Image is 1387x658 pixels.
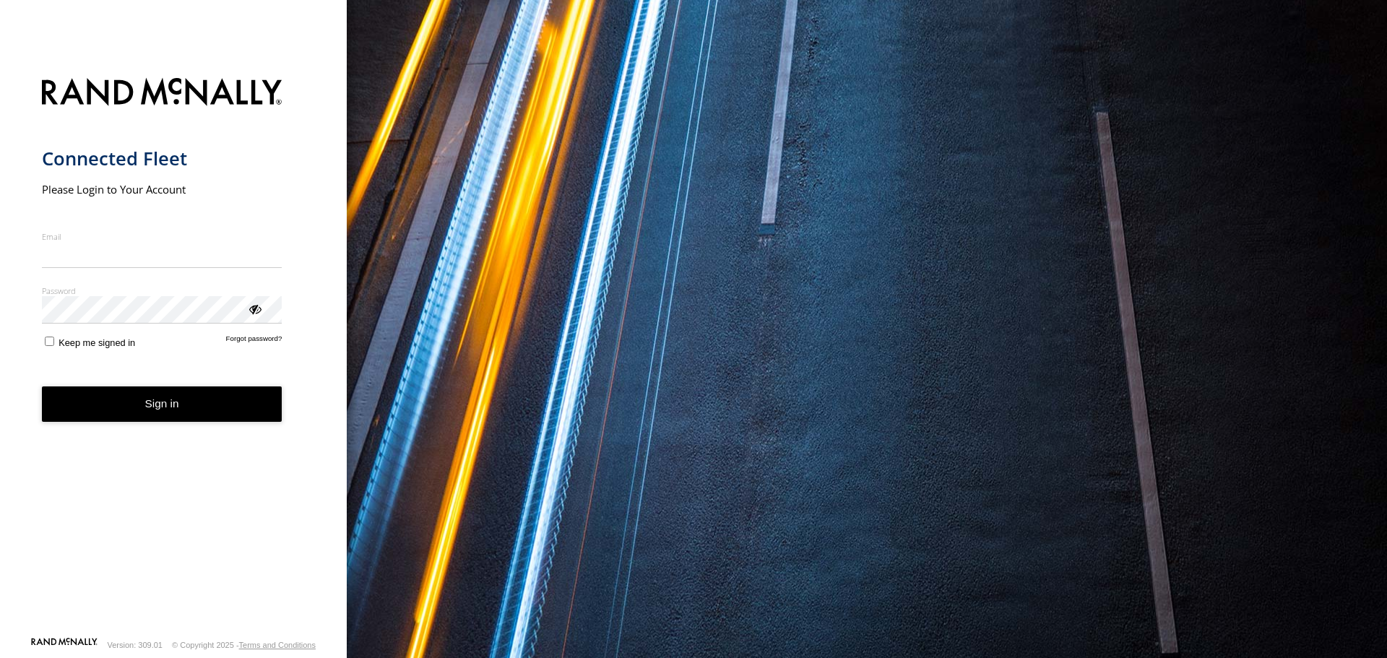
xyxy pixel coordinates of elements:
a: Visit our Website [31,638,98,652]
h1: Connected Fleet [42,147,282,170]
label: Email [42,231,282,242]
form: main [42,69,306,636]
div: ViewPassword [247,301,262,316]
label: Password [42,285,282,296]
a: Forgot password? [226,334,282,348]
button: Sign in [42,386,282,422]
input: Keep me signed in [45,337,54,346]
span: Keep me signed in [59,337,135,348]
h2: Please Login to Your Account [42,182,282,196]
a: Terms and Conditions [239,641,316,649]
img: Rand McNally [42,75,282,112]
div: © Copyright 2025 - [172,641,316,649]
div: Version: 309.01 [108,641,163,649]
